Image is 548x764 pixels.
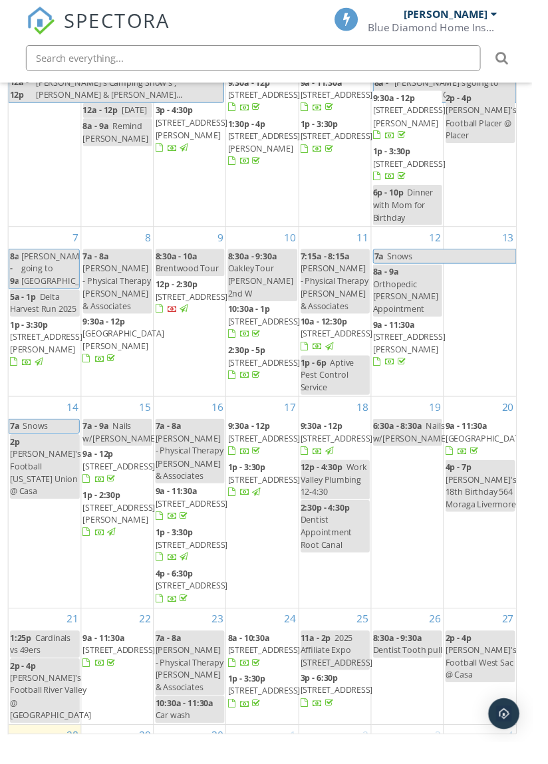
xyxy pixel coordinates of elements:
[234,475,273,487] span: 1p - 3:30p
[364,233,382,255] a: Go to September 11, 2025
[514,626,531,648] a: Go to September 27, 2025
[309,475,352,487] span: 12p - 4:30p
[160,555,234,567] span: [STREET_ADDRESS]
[309,77,380,119] a: 9a - 11:30a [STREET_ADDRESS]
[382,233,456,408] td: Go to September 12, 2025
[234,270,301,307] span: Oakley Tour [PERSON_NAME] 2nd W
[309,529,362,566] span: Dentist Appointment Root Canal
[85,432,112,444] span: 7a - 9a
[458,663,531,700] span: [PERSON_NAME]'s Football West Sac @ Casa
[158,626,233,745] td: Go to September 23, 2025
[9,408,83,626] td: Go to September 14, 2025
[309,650,384,688] span: 2025 Affiliate Expo [STREET_ADDRESS]
[10,461,83,511] span: [PERSON_NAME]'s Football [US_STATE] Union @ Casa
[160,286,203,298] span: 12p - 2:30p
[406,78,513,103] span: [PERSON_NAME]'s going to [GEOGRAPHIC_DATA]
[439,626,456,648] a: Go to September 26, 2025
[309,134,384,146] span: [STREET_ADDRESS]
[234,432,277,444] span: 9:30a - 12p
[307,626,382,745] td: Go to September 25, 2025
[66,626,83,648] a: Go to September 21, 2025
[309,324,384,362] a: 10a - 12:30p [STREET_ADDRESS]
[160,499,203,511] span: 9a - 11:30a
[160,663,229,713] span: [PERSON_NAME] - Physical Therapy [PERSON_NAME] & Associates
[234,352,305,394] a: 2:30p - 5p [STREET_ADDRESS]
[160,498,231,540] a: 9a - 11:30a [STREET_ADDRESS]
[234,354,273,366] span: 2:30p - 5p
[85,502,156,557] a: 1p - 2:30p [STREET_ADDRESS][PERSON_NAME]
[158,233,233,408] td: Go to September 9, 2025
[23,432,49,444] span: Snows
[234,367,309,379] span: [STREET_ADDRESS]
[234,134,309,158] span: [STREET_ADDRESS][PERSON_NAME]
[233,55,307,233] td: Go to September 3, 2025
[384,432,434,444] span: 6:30a - 8:30a
[458,94,485,106] span: 2p - 4p
[384,94,458,145] a: 9:30a - 12p [STREET_ADDRESS][PERSON_NAME]
[158,55,233,233] td: Go to September 2, 2025
[384,150,422,162] span: 1p - 3:30p
[458,432,501,444] span: 9a - 11:30a
[307,55,382,233] td: Go to September 4, 2025
[234,312,277,324] span: 10:30a - 1p
[457,408,531,626] td: Go to September 20, 2025
[160,717,219,729] span: 10:30a - 11:30a
[307,408,382,626] td: Go to September 18, 2025
[10,679,37,691] span: 2p - 4p
[309,367,336,379] span: 1p - 6p
[458,650,485,662] span: 2p - 4p
[66,7,175,35] span: SPECTORA
[10,326,82,381] a: 1p - 3:30p [STREET_ADDRESS][PERSON_NAME]
[72,233,83,255] a: Go to September 7, 2025
[234,121,273,133] span: 1:30p - 4p
[309,91,384,103] span: [STREET_ADDRESS]
[309,432,352,444] span: 9:30a - 12p
[9,55,83,233] td: Go to August 31, 2025
[384,326,455,381] a: 9a - 11:30a [STREET_ADDRESS][PERSON_NAME]
[10,448,20,460] span: 2p
[9,78,34,104] span: 12a - 12p
[233,626,307,745] td: Go to September 24, 2025
[160,107,234,158] a: 3p - 4:30p [STREET_ADDRESS][PERSON_NAME]
[458,445,542,457] span: [GEOGRAPHIC_DATA]
[85,649,156,691] a: 9a - 11:30a [STREET_ADDRESS]
[10,340,84,365] span: [STREET_ADDRESS][PERSON_NAME]
[233,233,307,408] td: Go to September 10, 2025
[85,503,124,515] span: 1p - 2:30p
[309,270,379,320] span: [PERSON_NAME] - Physical Therapy [PERSON_NAME] & Associates
[384,191,446,229] span: Dinner with Mom for Birthday
[458,432,542,469] a: 9a - 11:30a [GEOGRAPHIC_DATA]
[9,432,21,446] span: 7a
[364,408,382,430] a: Go to September 18, 2025
[290,626,307,648] a: Go to September 24, 2025
[160,270,225,282] span: Brentwood Tour
[160,584,234,621] a: 4p - 6:30p [STREET_ADDRESS]
[85,461,116,473] span: 9a - 12p
[21,257,105,295] span: [PERSON_NAME]'s going to [GEOGRAPHIC_DATA]
[309,337,384,349] span: [STREET_ADDRESS]
[309,78,384,116] a: 9a - 11:30a [STREET_ADDRESS]
[85,324,128,336] span: 9:30a - 12p
[234,121,309,172] a: 1:30p - 4p [STREET_ADDRESS][PERSON_NAME]
[215,408,232,430] a: Go to September 16, 2025
[398,257,424,269] span: Snows
[10,299,37,311] span: 5a - 1p
[85,503,160,554] a: 1p - 2:30p [STREET_ADDRESS][PERSON_NAME]
[384,94,427,106] span: 9:30a - 12p
[309,445,384,457] span: [STREET_ADDRESS]
[384,432,461,457] span: Nails w/[PERSON_NAME]
[160,512,234,524] span: [STREET_ADDRESS]
[85,459,156,501] a: 9a - 12p [STREET_ADDRESS]
[416,8,502,21] div: [PERSON_NAME]
[458,487,531,525] span: [PERSON_NAME]'s 18th Birthday 564 Moraga Livermore
[382,626,456,745] td: Go to September 26, 2025
[10,328,49,340] span: 1p - 3:30p
[10,650,32,662] span: 1:25p
[85,257,112,269] span: 7a - 8a
[457,55,531,233] td: Go to September 6, 2025
[309,690,380,732] a: 3p - 6:30p [STREET_ADDRESS]
[234,354,309,391] a: 2:30p - 5p [STREET_ADDRESS]
[384,191,415,203] span: 6p - 10p
[384,273,410,285] span: 8a - 9a
[309,431,380,473] a: 9:30a - 12p [STREET_ADDRESS]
